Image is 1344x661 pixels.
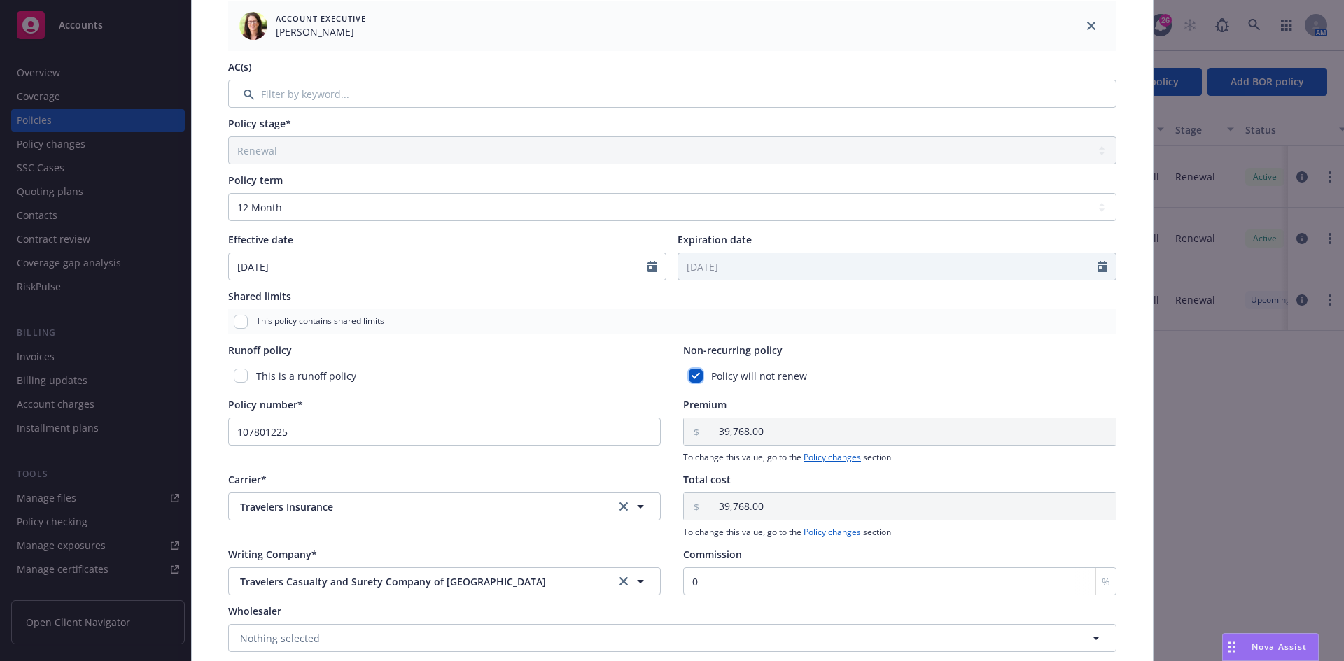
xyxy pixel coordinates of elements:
span: To change this value, go to the section [683,451,1116,464]
div: This is a runoff policy [228,363,661,389]
div: Drag to move [1223,634,1240,660]
span: % [1102,574,1110,589]
span: Carrier* [228,473,267,486]
button: Travelers Insuranceclear selection [228,492,661,520]
span: Policy term [228,173,283,187]
span: Total cost [683,473,731,486]
input: 0.00 [710,418,1116,445]
span: Wholesaler [228,604,281,618]
input: MM/DD/YYYY [678,253,1098,280]
a: Policy changes [804,451,861,463]
span: Effective date [228,233,293,246]
input: 0.00 [710,493,1116,520]
div: This policy contains shared limits [228,309,1116,334]
span: [PERSON_NAME] [276,24,366,39]
input: MM/DD/YYYY [229,253,648,280]
img: employee photo [239,12,267,40]
span: Runoff policy [228,343,292,357]
svg: Calendar [647,261,657,272]
span: To change this value, go to the section [683,526,1116,539]
span: Writing Company* [228,548,317,561]
span: Nothing selected [240,631,320,646]
span: Commission [683,548,742,561]
span: Shared limits [228,290,291,303]
input: Filter by keyword... [228,80,1116,108]
span: Travelers Casualty and Surety Company of [GEOGRAPHIC_DATA] [240,574,593,589]
button: Nova Assist [1222,633,1319,661]
button: Nothing selected [228,624,1116,652]
span: Policy number* [228,398,303,411]
span: Premium [683,398,727,411]
span: Travelers Insurance [240,499,593,514]
button: Travelers Casualty and Surety Company of [GEOGRAPHIC_DATA]clear selection [228,567,661,595]
span: AC(s) [228,60,251,73]
a: clear selection [615,498,632,515]
span: Expiration date [678,233,752,246]
a: close [1083,17,1100,34]
svg: Calendar [1098,261,1107,272]
span: Policy stage* [228,117,291,130]
span: Nova Assist [1252,641,1307,653]
a: Policy changes [804,526,861,538]
div: Policy will not renew [683,363,1116,389]
a: clear selection [615,573,632,590]
span: Non-recurring policy [683,343,783,357]
span: Account Executive [276,13,366,24]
